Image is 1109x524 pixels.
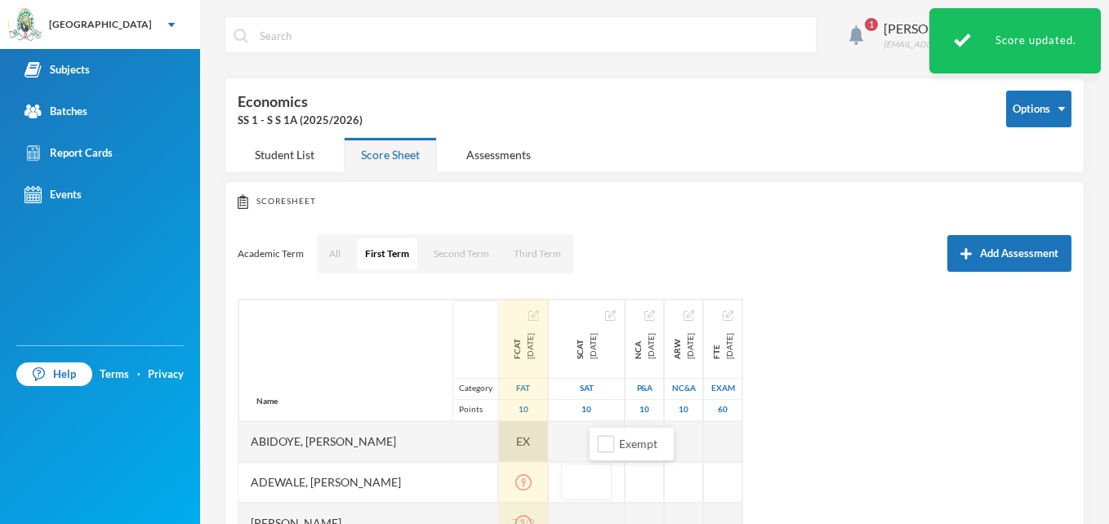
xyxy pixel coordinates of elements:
span: SCAT [573,333,586,359]
div: Category [452,378,498,399]
span: Exempt [612,437,664,451]
button: Third Term [506,238,569,269]
div: Events [24,186,82,203]
div: Score updated. [929,8,1101,73]
div: Score Sheet [344,137,437,172]
a: Help [16,362,92,387]
div: · [137,366,140,383]
button: Edit Assessment [723,309,733,322]
button: First Term [357,238,417,269]
div: 10 [499,399,547,420]
div: 10 [626,399,663,420]
input: Search [258,17,808,54]
i: icon: exclamation-circle [515,474,532,491]
span: FTE [710,333,723,359]
div: 60 [704,399,742,420]
div: Report Cards [24,144,113,162]
div: 10 [665,399,702,420]
button: Edit Assessment [528,309,539,322]
img: edit [528,310,539,321]
img: edit [684,310,694,321]
div: [EMAIL_ADDRESS][DOMAIN_NAME] [884,38,1021,51]
span: NCA [631,333,644,359]
div: First Continuous Assessment Test [510,333,537,359]
button: Second Term [425,238,497,269]
div: Abidoye, [PERSON_NAME] [238,421,498,462]
button: Edit Assessment [684,309,694,322]
div: Second Continuous Assessment Test [573,333,599,359]
button: All [321,238,349,269]
span: 1 [865,18,878,31]
div: Project And Research Work [670,333,697,359]
div: Economics [238,91,982,129]
div: Notecheck And Attendance [665,378,702,399]
div: Batches [24,103,87,120]
img: edit [723,310,733,321]
img: search [234,29,248,43]
div: Second Assessment Test [549,378,624,399]
div: Student List [238,137,332,172]
p: Academic Term [238,247,304,260]
a: Privacy [148,366,184,383]
div: Project And Assignment [626,378,663,399]
div: First Assessment Test [499,378,547,399]
div: Failed [520,473,527,491]
div: 10 [549,399,624,420]
button: Edit Assessment [644,309,655,322]
div: Examination [704,378,742,399]
button: Options [1006,91,1071,127]
div: [GEOGRAPHIC_DATA] [49,17,152,32]
div: First Term Examination [710,333,736,359]
span: FCAT [510,333,523,359]
span: Student Exempted. [516,433,530,450]
div: Subjects [24,61,90,78]
div: Notecheck And Attendance [631,333,657,359]
img: edit [605,310,616,321]
div: Points [452,399,498,420]
a: Terms [100,366,129,383]
div: Name [239,382,295,420]
div: Assessments [449,137,548,172]
img: edit [644,310,655,321]
div: SS 1 - S S 1A (2025/2026) [238,113,982,129]
span: ARW [670,333,684,359]
img: logo [9,9,42,42]
div: Scoresheet [238,194,1071,209]
button: Add Assessment [947,235,1071,272]
button: Edit Assessment [605,309,616,322]
div: Adewale, [PERSON_NAME] [238,462,498,503]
